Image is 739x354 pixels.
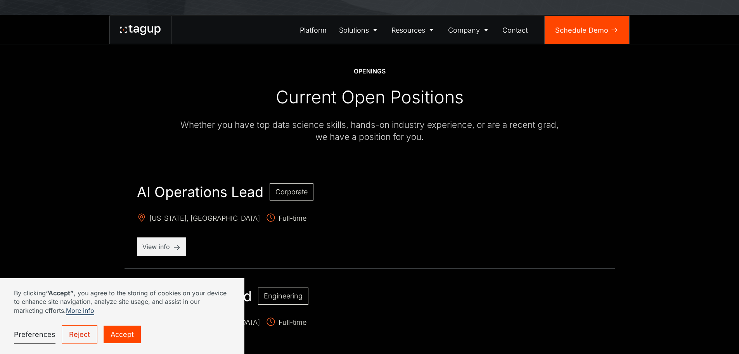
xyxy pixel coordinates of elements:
[448,25,480,35] div: Company
[178,119,562,143] div: Whether you have top data science skills, hands-on industry experience, or are a recent grad, we ...
[137,213,260,225] span: [US_STATE], [GEOGRAPHIC_DATA]
[142,242,181,251] p: View info
[497,16,534,44] a: Contact
[266,213,306,225] span: Full-time
[266,317,306,329] span: Full-time
[555,25,608,35] div: Schedule Demo
[46,289,74,297] strong: “Accept”
[354,67,386,76] div: OPENINGS
[545,16,629,44] a: Schedule Demo
[442,16,497,44] a: Company
[502,25,528,35] div: Contact
[333,16,386,44] a: Solutions
[275,188,308,196] span: Corporate
[294,16,333,44] a: Platform
[264,292,303,300] span: Engineering
[104,326,141,343] a: Accept
[137,183,263,201] h2: AI Operations Lead
[14,326,55,344] a: Preferences
[276,86,464,108] div: Current Open Positions
[62,325,97,344] a: Reject
[14,289,230,315] p: By clicking , you agree to the storing of cookies on your device to enhance site navigation, anal...
[66,307,94,315] a: More info
[391,25,425,35] div: Resources
[300,25,327,35] div: Platform
[339,25,369,35] div: Solutions
[386,16,442,44] a: Resources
